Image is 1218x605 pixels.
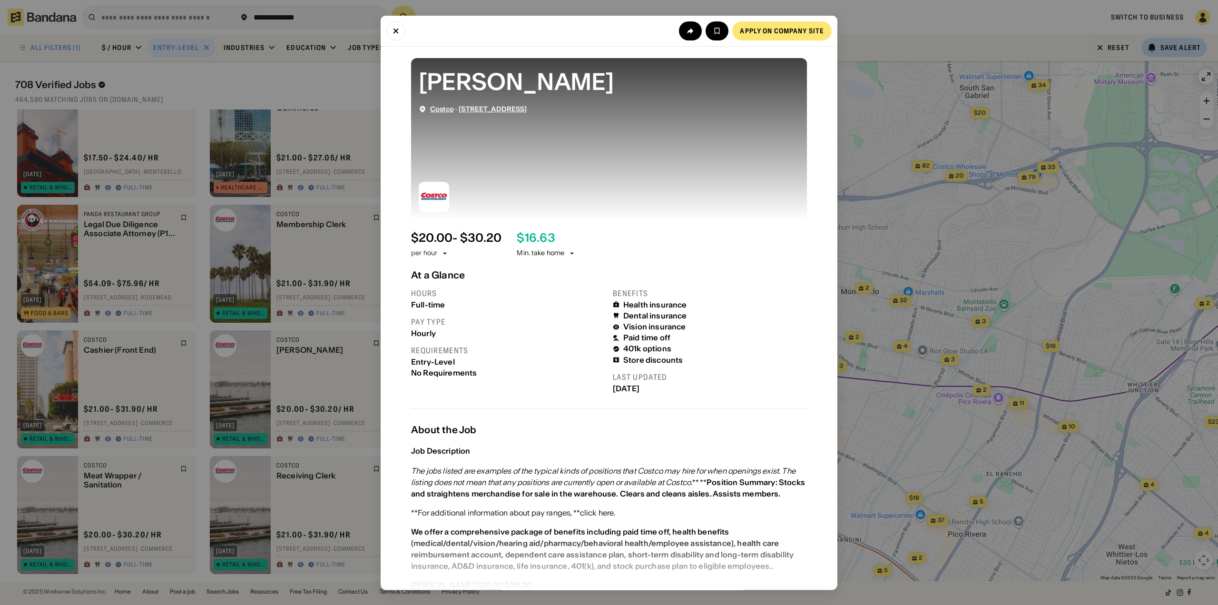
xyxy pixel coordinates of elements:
em: The jobs listed are examples of the typical kinds of positions that Costco may hire for when open... [411,466,780,475]
div: · [430,105,527,113]
div: $ 16.63 [517,231,555,245]
div: Dental insurance [623,311,687,320]
div: Hours [411,288,605,298]
div: Min. take home [517,248,576,258]
div: Hourly [411,328,605,337]
div: Health insurance [623,300,687,309]
div: Apply on company site [740,27,824,34]
span: Costco [430,104,454,113]
div: **For additional information about pay ranges, ** [411,506,616,518]
div: Requirements [411,345,605,355]
div: Last updated [613,372,807,382]
div: About the Job [411,424,807,435]
div: $ 20.00 - $30.20 [411,231,501,245]
div: At a Glance [411,269,807,280]
button: Close [386,21,405,40]
div: per hour [411,248,437,258]
div: Job Description [411,446,470,455]
div: Pay type [411,317,605,327]
div: Stocker [419,65,799,97]
img: Costco logo [419,181,449,212]
div: No Requirements [411,368,605,377]
div: Position Summary: [707,477,777,486]
div: 401k options [623,344,671,353]
div: We offer a comprehensive package of benefits including paid time off, health benefits (medical/de... [411,526,794,570]
a: click here. [580,507,616,517]
span: [STREET_ADDRESS] [459,104,527,113]
div: Vision insurance [623,322,686,331]
div: Entry-Level [411,357,605,366]
div: Benefits [613,288,807,298]
div: Store discounts [623,355,683,364]
div: [PERSON_NAME] $20.00 $30.20 [411,579,531,590]
div: Full-time [411,300,605,309]
div: Paid time off [623,333,670,342]
em: The listing does not mean that any positions are currently open or available at Costco. [411,466,796,486]
div: [DATE] [613,384,807,393]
